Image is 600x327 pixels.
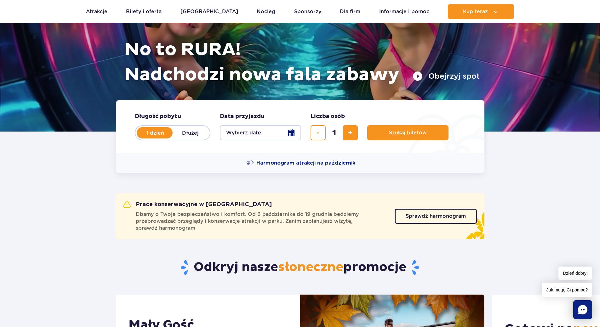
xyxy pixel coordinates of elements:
[220,125,301,140] button: Wybierz datę
[123,201,272,208] h2: Prace konserwacyjne w [GEOGRAPHIC_DATA]
[86,4,107,19] a: Atrakcje
[246,159,355,167] a: Harmonogram atrakcji na październik
[137,126,173,139] label: 1 dzień
[395,209,477,224] a: Sprawdź harmonogram
[327,125,342,140] input: liczba biletów
[542,283,592,297] span: Jak mogę Ci pomóc?
[256,160,355,166] span: Harmonogram atrakcji na październik
[311,113,345,120] span: Liczba osób
[463,9,488,14] span: Kup teraz
[379,4,429,19] a: Informacje i pomoc
[173,126,209,139] label: Dłużej
[116,259,484,276] h2: Odkryj nasze promocje
[294,4,321,19] a: Sponsorzy
[124,37,480,87] h1: No to RURA! Nadchodzi nowa fala zabawy
[126,4,162,19] a: Bilety i oferta
[278,259,343,275] span: słoneczne
[558,267,592,280] span: Dzień dobry!
[311,125,326,140] button: usuń bilet
[135,113,181,120] span: Długość pobytu
[136,211,387,232] span: Dbamy o Twoje bezpieczeństwo i komfort. Od 6 października do 19 grudnia będziemy przeprowadzać pr...
[340,4,360,19] a: Dla firm
[220,113,265,120] span: Data przyjazdu
[448,4,514,19] button: Kup teraz
[389,130,427,136] span: Szukaj biletów
[116,100,484,153] form: Planowanie wizyty w Park of Poland
[406,214,466,219] span: Sprawdź harmonogram
[573,300,592,319] div: Chat
[343,125,358,140] button: dodaj bilet
[180,4,238,19] a: [GEOGRAPHIC_DATA]
[413,71,480,81] button: Obejrzyj spot
[257,4,275,19] a: Nocleg
[367,125,449,140] button: Szukaj biletów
